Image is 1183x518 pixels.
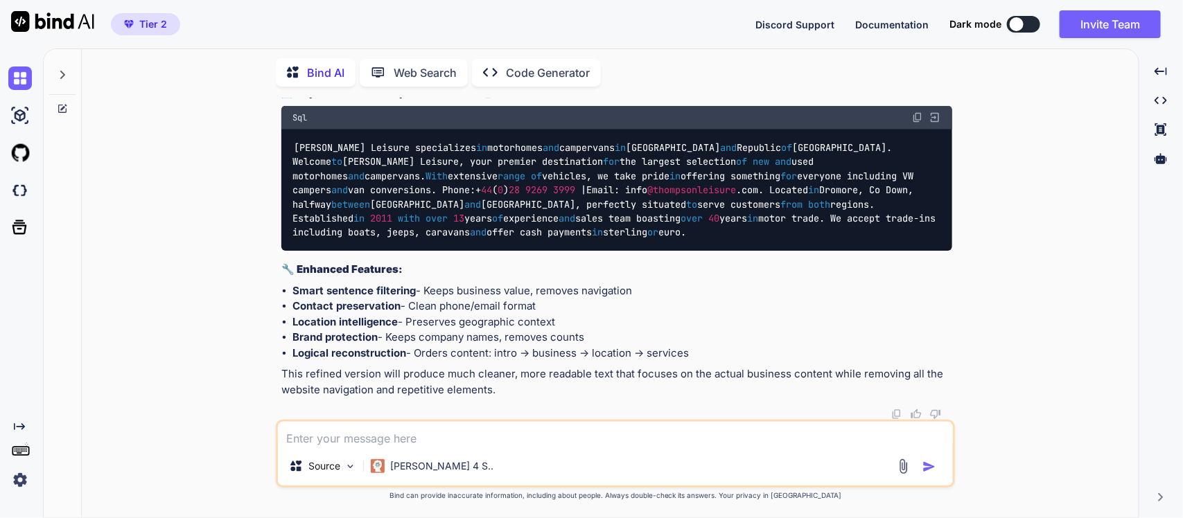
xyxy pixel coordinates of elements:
[292,141,941,240] code: [PERSON_NAME] Leisure specializes motorhomes campervans [GEOGRAPHIC_DATA] Republic [GEOGRAPHIC_DA...
[344,461,356,472] img: Pick Models
[124,20,134,28] img: premium
[426,212,448,224] span: over
[559,212,575,224] span: and
[8,141,32,165] img: githubLight
[913,212,919,224] span: -
[281,86,572,99] strong: 📝 Expected Clean Output for [PERSON_NAME] Leisure:
[276,490,955,501] p: Bind can provide inaccurate information, including about people. Always double-check its answers....
[603,156,620,168] span: for
[292,346,952,361] li: - Orders content: intro → business → location → services
[780,198,803,211] span: from
[111,13,180,35] button: premiumTier 2
[855,17,929,32] button: Documentation
[525,184,547,197] span: 9269
[331,198,370,211] span: between
[949,17,1001,31] span: Dark mode
[292,330,378,343] strong: Brand protection
[370,212,392,224] span: 2011
[281,366,952,398] p: This refined version will produce much cleaner, more readable text that focuses on the actual bus...
[292,346,406,359] strong: Logical reconstruction
[307,64,344,81] p: Bind AI
[348,170,365,182] span: and
[895,458,911,474] img: attachment
[581,184,586,197] span: |
[292,283,952,299] li: - Keeps business value, removes navigation
[8,104,32,127] img: ai-studio
[353,212,365,224] span: in
[753,156,769,168] span: new
[426,170,448,182] span: With
[477,141,488,154] span: in
[553,184,575,197] span: 3999
[394,64,457,81] p: Web Search
[912,112,923,123] img: copy
[453,212,464,224] span: 13
[509,184,520,197] span: 28
[292,299,401,312] strong: Contact preservation
[808,184,819,197] span: in
[292,112,307,123] span: Sql
[681,212,703,224] span: over
[755,17,834,32] button: Discord Support
[1060,10,1161,38] button: Invite Team
[492,212,503,224] span: of
[780,170,797,182] span: for
[8,66,32,90] img: chat
[615,141,626,154] span: in
[669,170,681,182] span: in
[390,459,493,473] p: [PERSON_NAME] 4 S..
[911,409,922,420] img: like
[721,141,737,154] span: and
[292,284,416,297] strong: Smart sentence filtering
[475,184,481,197] span: +
[464,198,481,211] span: and
[292,330,952,346] li: - Keeps company names, removes counts
[775,156,791,168] span: and
[8,468,32,492] img: settings
[736,156,747,168] span: of
[292,315,398,328] strong: Location intelligence
[281,262,403,276] strong: 🔧 Enhanced Features:
[782,141,793,154] span: of
[531,170,542,182] span: of
[647,226,658,239] span: or
[470,226,487,239] span: and
[331,184,348,197] span: and
[506,64,590,81] p: Code Generator
[808,198,830,211] span: both
[930,409,941,420] img: dislike
[708,212,719,224] span: 40
[498,170,525,182] span: range
[8,179,32,202] img: darkCloudIdeIcon
[11,11,94,32] img: Bind AI
[543,141,560,154] span: and
[855,19,929,30] span: Documentation
[398,212,420,224] span: with
[292,298,952,314] li: - Clean phone/email format
[592,226,603,239] span: in
[139,17,167,31] span: Tier 2
[747,212,758,224] span: in
[498,184,503,197] span: 0
[755,19,834,30] span: Discord Support
[929,111,941,124] img: Open in Browser
[922,460,936,474] img: icon
[686,198,697,211] span: to
[647,184,736,197] span: @thompsonleisure
[308,459,340,473] p: Source
[481,184,492,197] span: 44
[891,409,902,420] img: copy
[292,314,952,330] li: - Preserves geographic context
[331,156,342,168] span: to
[371,459,385,473] img: Claude 4 Sonnet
